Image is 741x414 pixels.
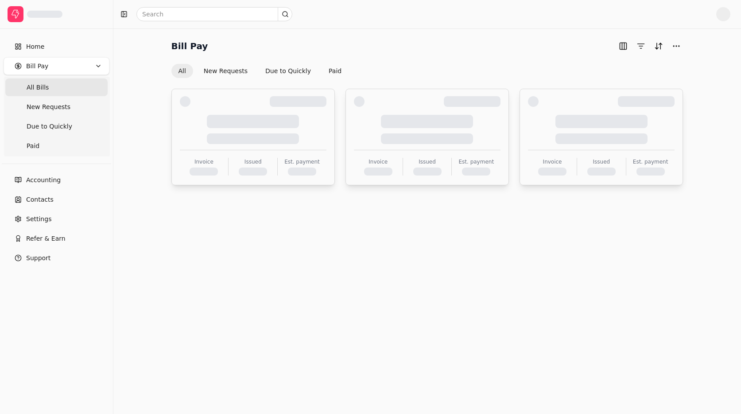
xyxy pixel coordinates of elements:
button: Bill Pay [4,57,109,75]
button: Sort [652,39,666,53]
div: Invoice [194,158,213,166]
span: Due to Quickly [27,122,72,131]
div: Issued [244,158,262,166]
button: All [171,64,193,78]
a: Due to Quickly [5,117,108,135]
button: Paid [322,64,349,78]
a: Home [4,38,109,55]
h2: Bill Pay [171,39,208,53]
span: Bill Pay [26,62,48,71]
button: Due to Quickly [258,64,318,78]
button: New Requests [197,64,255,78]
a: All Bills [5,78,108,96]
div: Est. payment [633,158,668,166]
div: Invoice filter options [171,64,349,78]
button: Support [4,249,109,267]
span: Support [26,254,50,263]
button: More [669,39,683,53]
span: Contacts [26,195,54,204]
span: New Requests [27,102,70,112]
a: Accounting [4,171,109,189]
button: Refer & Earn [4,230,109,247]
div: Issued [593,158,610,166]
input: Search [136,7,292,21]
a: Contacts [4,191,109,208]
span: Home [26,42,44,51]
span: Paid [27,141,39,151]
span: All Bills [27,83,49,92]
a: Paid [5,137,108,155]
span: Settings [26,215,51,224]
div: Invoice [543,158,562,166]
div: Est. payment [458,158,494,166]
div: Est. payment [284,158,320,166]
a: New Requests [5,98,108,116]
div: Invoice [369,158,388,166]
a: Settings [4,210,109,228]
div: Issued [419,158,436,166]
span: Accounting [26,176,61,185]
span: Refer & Earn [26,234,66,243]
